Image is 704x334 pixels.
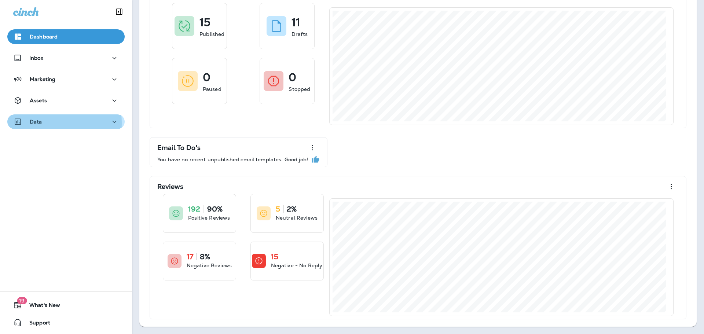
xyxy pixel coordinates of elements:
p: Published [199,30,224,38]
p: 8% [200,253,210,260]
button: Assets [7,93,125,108]
button: Support [7,315,125,330]
p: Inbox [29,55,43,61]
button: Marketing [7,72,125,87]
p: 15 [271,253,278,260]
p: Neutral Reviews [276,214,318,221]
button: 19What's New [7,298,125,312]
span: 19 [17,297,27,304]
p: 5 [276,205,280,213]
p: Data [30,119,42,125]
p: You have no recent unpublished email templates. Good job! [157,157,308,162]
p: Email To Do's [157,144,201,151]
p: Marketing [30,76,55,82]
p: 90% [207,205,223,213]
p: Stopped [289,85,310,93]
button: Inbox [7,51,125,65]
p: Assets [30,98,47,103]
p: Dashboard [30,34,58,40]
p: 2% [287,205,297,213]
button: Collapse Sidebar [109,4,129,19]
p: 15 [199,19,210,26]
p: 17 [187,253,193,260]
span: Support [22,320,50,329]
p: 0 [289,74,296,81]
p: Paused [203,85,221,93]
p: 11 [291,19,300,26]
p: Reviews [157,183,183,190]
p: Positive Reviews [188,214,230,221]
p: Negative - No Reply [271,262,323,269]
p: Drafts [291,30,308,38]
p: Negative Reviews [187,262,232,269]
span: What's New [22,302,60,311]
button: Data [7,114,125,129]
p: 192 [188,205,200,213]
button: Dashboard [7,29,125,44]
p: 0 [203,74,210,81]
